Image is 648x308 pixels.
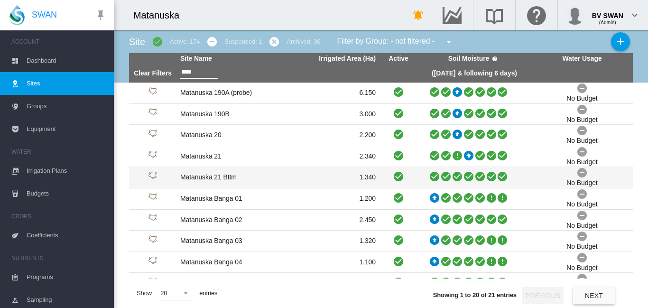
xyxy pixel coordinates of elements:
div: Suspended: 1 [224,37,262,46]
div: Site Id: 4578 [133,151,173,162]
md-icon: icon-bell-ring [413,9,424,21]
td: 1.220 [278,273,380,294]
img: SWAN-Landscape-Logo-Colour-drop.png [9,5,25,25]
span: Irrigation Plans [27,159,106,182]
md-icon: icon-minus-circle [206,36,218,47]
md-icon: Go to the Data Hub [441,9,463,21]
tr: Site Id: 27576 Matanuska Banga 2006 1.220 No Budget [129,273,633,294]
td: 2.200 [278,125,380,146]
td: 6.150 [278,83,380,103]
td: 1.200 [278,188,380,209]
img: 1.svg [147,130,158,141]
span: Dashboard [27,49,106,72]
span: CROPS [11,209,106,224]
tr: Site Id: 4586 Matanuska 190B 3.000 No Budget [129,104,633,125]
button: Next [573,287,615,304]
td: Matanuska Banga 04 [176,252,278,273]
span: ACCOUNT [11,34,106,49]
td: Matanuska 21 [176,146,278,167]
div: Site Id: 4585 [133,87,173,99]
a: Clear Filters [134,69,172,77]
th: Site Name [176,53,278,65]
td: Matanuska Banga 2006 [176,273,278,294]
span: Groups [27,95,106,118]
div: Site Id: 4580 [133,193,173,205]
img: 1.svg [147,193,158,205]
div: No Budget [566,263,597,273]
div: BV SWAN [592,7,623,17]
span: Coefficients [27,224,106,247]
div: 20 [160,289,167,297]
td: Matanuska 21 Bttm [176,167,278,188]
div: Matanuska [133,9,188,22]
md-icon: icon-plus [615,36,626,47]
td: Matanuska Banga 01 [176,188,278,209]
span: Budgets [27,182,106,205]
span: Site [129,37,145,47]
img: 1.svg [147,172,158,183]
span: Programs [27,266,106,289]
div: No Budget [566,115,597,125]
td: 3.000 [278,104,380,125]
td: 1.340 [278,167,380,188]
th: ([DATE] & following 6 days) [417,65,531,83]
span: Showing 1 to 20 of 21 entries [433,291,517,299]
tr: Site Id: 4582 Matanuska Banga 03 1.320 No Budget [129,231,633,252]
tr: Site Id: 4583 Matanuska Banga 04 1.100 No Budget [129,252,633,273]
div: Site Id: 4586 [133,108,173,120]
div: Site Id: 4582 [133,235,173,247]
img: 1.svg [147,257,158,268]
div: No Budget [566,242,597,252]
img: 1.svg [147,87,158,99]
span: NUTRIENTS [11,251,106,266]
md-icon: icon-cancel [268,36,280,47]
div: No Budget [566,200,597,209]
tr: Site Id: 4585 Matanuska 190A (probe) 6.150 No Budget [129,83,633,104]
button: icon-bell-ring [409,6,428,25]
md-icon: Click here for help [525,9,548,21]
div: No Budget [566,136,597,146]
tr: Site Id: 4570 Matanuska 21 Bttm 1.340 No Budget [129,167,633,188]
th: Irrigated Area (Ha) [278,53,380,65]
td: Matanuska Banga 03 [176,231,278,252]
span: SWAN [32,9,57,21]
span: (Admin) [599,20,616,25]
div: Archived: 36 [287,37,320,46]
div: No Budget [566,158,597,167]
md-icon: Search the knowledge base [483,9,506,21]
td: 2.340 [278,146,380,167]
md-icon: icon-help-circle [489,53,500,65]
td: 2.450 [278,210,380,231]
tr: Site Id: 4578 Matanuska 21 2.340 No Budget [129,146,633,168]
img: 1.svg [147,214,158,225]
span: Show [133,285,156,301]
th: Active [380,53,417,65]
td: Matanuska 190A (probe) [176,83,278,103]
div: Filter by Group: - not filtered - [330,32,461,51]
div: Site Id: 4583 [133,257,173,268]
md-icon: icon-checkbox-marked-circle [152,36,163,47]
tr: Site Id: 13278 Matanuska 20 2.200 No Budget [129,125,633,146]
div: Site Id: 27576 [133,278,173,289]
div: No Budget [566,221,597,231]
td: Matanuska 190B [176,104,278,125]
td: 1.100 [278,252,380,273]
td: Matanuska 20 [176,125,278,146]
img: 1.svg [147,278,158,289]
button: icon-menu-down [439,32,458,51]
div: Site Id: 4570 [133,172,173,183]
img: 1.svg [147,151,158,162]
td: Matanuska Banga 02 [176,210,278,231]
div: No Budget [566,178,597,188]
button: Previous [522,287,564,304]
button: Add New Site, define start date [611,32,630,51]
span: Sites [27,72,106,95]
td: 1.320 [278,231,380,252]
img: profile.jpg [565,6,584,25]
span: WATER [11,144,106,159]
tr: Site Id: 4581 Matanuska Banga 02 2.450 No Budget [129,210,633,231]
span: entries [195,285,221,301]
div: Active: 174 [170,37,200,46]
img: 1.svg [147,108,158,120]
md-icon: icon-chevron-down [629,9,640,21]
